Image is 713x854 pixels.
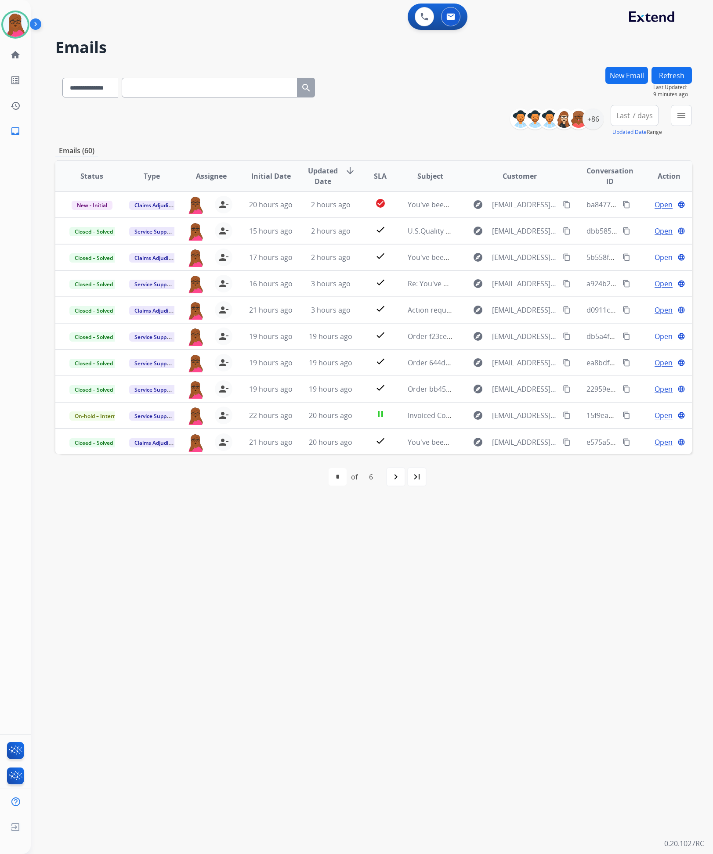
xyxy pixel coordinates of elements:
[563,201,571,209] mat-icon: content_copy
[473,278,483,289] mat-icon: explore
[301,83,311,93] mat-icon: search
[408,358,567,368] span: Order 644d9d41-d49d-4d58-882b-a4e13a8c7ae7
[623,438,630,446] mat-icon: content_copy
[129,385,179,394] span: Service Support
[408,200,680,209] span: You've been assigned a new service order: 92138e4e-3f0e-4196-b48c-c633ccf74433
[653,91,692,98] span: 9 minutes ago
[69,253,118,263] span: Closed – Solved
[563,411,571,419] mat-icon: content_copy
[249,411,293,420] span: 22 hours ago
[492,384,558,394] span: [EMAIL_ADDRESS][DOMAIN_NAME]
[676,110,687,121] mat-icon: menu
[563,332,571,340] mat-icon: content_copy
[249,384,293,394] span: 19 hours ago
[655,437,673,447] span: Open
[623,227,630,235] mat-icon: content_copy
[218,252,229,263] mat-icon: person_remove
[311,200,351,209] span: 2 hours ago
[129,438,189,447] span: Claims Adjudication
[309,437,352,447] span: 20 hours ago
[473,226,483,236] mat-icon: explore
[408,384,562,394] span: Order bb459cfa-101d-44fa-aded-774612d12bf5
[129,306,189,315] span: Claims Adjudication
[655,278,673,289] span: Open
[375,436,386,446] mat-icon: check
[653,84,692,91] span: Last Updated:
[473,305,483,315] mat-icon: explore
[218,437,229,447] mat-icon: person_remove
[69,438,118,447] span: Closed – Solved
[375,382,386,393] mat-icon: check
[623,306,630,314] mat-icon: content_copy
[249,226,293,236] span: 15 hours ago
[677,280,685,288] mat-icon: language
[503,171,537,181] span: Customer
[218,226,229,236] mat-icon: person_remove
[351,472,358,482] div: of
[218,357,229,368] mat-icon: person_remove
[69,306,118,315] span: Closed – Solved
[144,171,160,181] span: Type
[623,359,630,367] mat-icon: content_copy
[309,358,352,368] span: 19 hours ago
[311,305,351,315] span: 3 hours ago
[72,201,112,210] span: New - Initial
[218,199,229,210] mat-icon: person_remove
[417,171,443,181] span: Subject
[655,331,673,342] span: Open
[10,101,21,111] mat-icon: history
[187,380,204,399] img: agent-avatar
[69,359,118,368] span: Closed – Solved
[473,331,483,342] mat-icon: explore
[677,411,685,419] mat-icon: language
[616,114,653,117] span: Last 7 days
[375,409,386,419] mat-icon: pause
[69,411,126,421] span: On-hold – Internal
[3,12,28,37] img: avatar
[69,227,118,236] span: Closed – Solved
[187,407,204,425] img: agent-avatar
[492,305,558,315] span: [EMAIL_ADDRESS][DOMAIN_NAME]
[187,301,204,320] img: agent-avatar
[10,75,21,86] mat-icon: list_alt
[311,226,351,236] span: 2 hours ago
[375,277,386,288] mat-icon: check
[187,222,204,241] img: agent-avatar
[651,67,692,84] button: Refresh
[187,275,204,293] img: agent-avatar
[55,39,692,56] h2: Emails
[129,227,179,236] span: Service Support
[586,166,633,187] span: Conversation ID
[623,332,630,340] mat-icon: content_copy
[251,171,291,181] span: Initial Date
[677,227,685,235] mat-icon: language
[187,433,204,452] img: agent-avatar
[408,411,584,420] span: Invoiced Copy [ thread::rt9ValhdCgmXkZEARVkKTTk:: ]
[10,50,21,60] mat-icon: home
[473,357,483,368] mat-icon: explore
[605,67,648,84] button: New Email
[408,305,594,315] span: Action required: Extend claim approved for replacement
[375,251,386,261] mat-icon: check
[309,411,352,420] span: 20 hours ago
[311,252,351,262] span: 2 hours ago
[196,171,227,181] span: Assignee
[187,328,204,346] img: agent-avatar
[249,252,293,262] span: 17 hours ago
[492,278,558,289] span: [EMAIL_ADDRESS][DOMAIN_NAME]
[374,171,387,181] span: SLA
[249,200,293,209] span: 20 hours ago
[249,437,293,447] span: 21 hours ago
[129,280,179,289] span: Service Support
[309,332,352,341] span: 19 hours ago
[311,279,351,288] span: 3 hours ago
[473,199,483,210] mat-icon: explore
[473,410,483,421] mat-icon: explore
[492,331,558,342] span: [EMAIL_ADDRESS][DOMAIN_NAME]
[187,196,204,214] img: agent-avatar
[408,226,538,236] span: U.S.Quality Furniture Invoice Statement
[655,305,673,315] span: Open
[492,199,558,210] span: [EMAIL_ADDRESS][DOMAIN_NAME]
[623,411,630,419] mat-icon: content_copy
[129,359,179,368] span: Service Support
